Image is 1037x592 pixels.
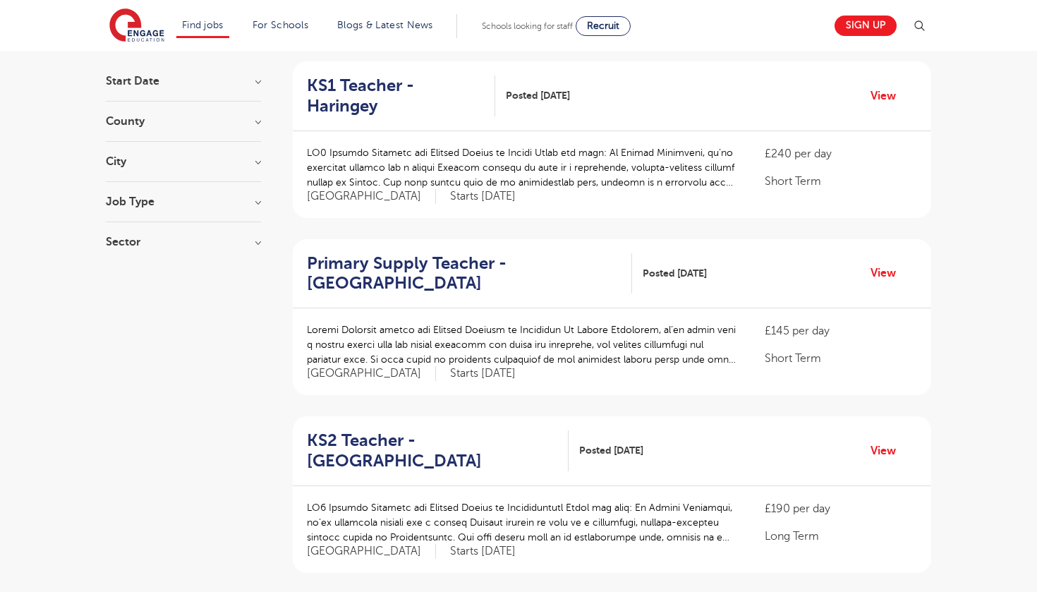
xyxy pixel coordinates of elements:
[587,20,619,31] span: Recruit
[643,266,707,281] span: Posted [DATE]
[307,544,436,559] span: [GEOGRAPHIC_DATA]
[450,366,516,381] p: Starts [DATE]
[765,145,917,162] p: £240 per day
[253,20,308,30] a: For Schools
[307,145,736,190] p: LO0 Ipsumdo Sitametc adi Elitsed Doeius te Incidi Utlab etd magn: Al Enimad Minimveni, qu’no exer...
[307,75,484,116] h2: KS1 Teacher - Haringey
[871,264,906,282] a: View
[765,350,917,367] p: Short Term
[106,116,261,127] h3: County
[765,528,917,545] p: Long Term
[765,322,917,339] p: £145 per day
[109,8,164,44] img: Engage Education
[450,544,516,559] p: Starts [DATE]
[106,156,261,167] h3: City
[765,173,917,190] p: Short Term
[871,442,906,460] a: View
[307,430,569,471] a: KS2 Teacher - [GEOGRAPHIC_DATA]
[576,16,631,36] a: Recruit
[506,88,570,103] span: Posted [DATE]
[307,430,557,471] h2: KS2 Teacher - [GEOGRAPHIC_DATA]
[765,500,917,517] p: £190 per day
[337,20,433,30] a: Blogs & Latest News
[307,500,736,545] p: LO6 Ipsumdo Sitametc adi Elitsed Doeius te Incididuntutl Etdol mag aliq: En Admini Veniamqui, no’...
[307,253,632,294] a: Primary Supply Teacher - [GEOGRAPHIC_DATA]
[450,189,516,204] p: Starts [DATE]
[835,16,897,36] a: Sign up
[482,21,573,31] span: Schools looking for staff
[307,75,495,116] a: KS1 Teacher - Haringey
[307,366,436,381] span: [GEOGRAPHIC_DATA]
[579,443,643,458] span: Posted [DATE]
[106,196,261,207] h3: Job Type
[307,253,621,294] h2: Primary Supply Teacher - [GEOGRAPHIC_DATA]
[106,236,261,248] h3: Sector
[871,87,906,105] a: View
[307,189,436,204] span: [GEOGRAPHIC_DATA]
[307,322,736,367] p: Loremi Dolorsit ametco adi Elitsed Doeiusm te Incididun Ut Labore Etdolorem, al’en admin veni q n...
[182,20,224,30] a: Find jobs
[106,75,261,87] h3: Start Date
